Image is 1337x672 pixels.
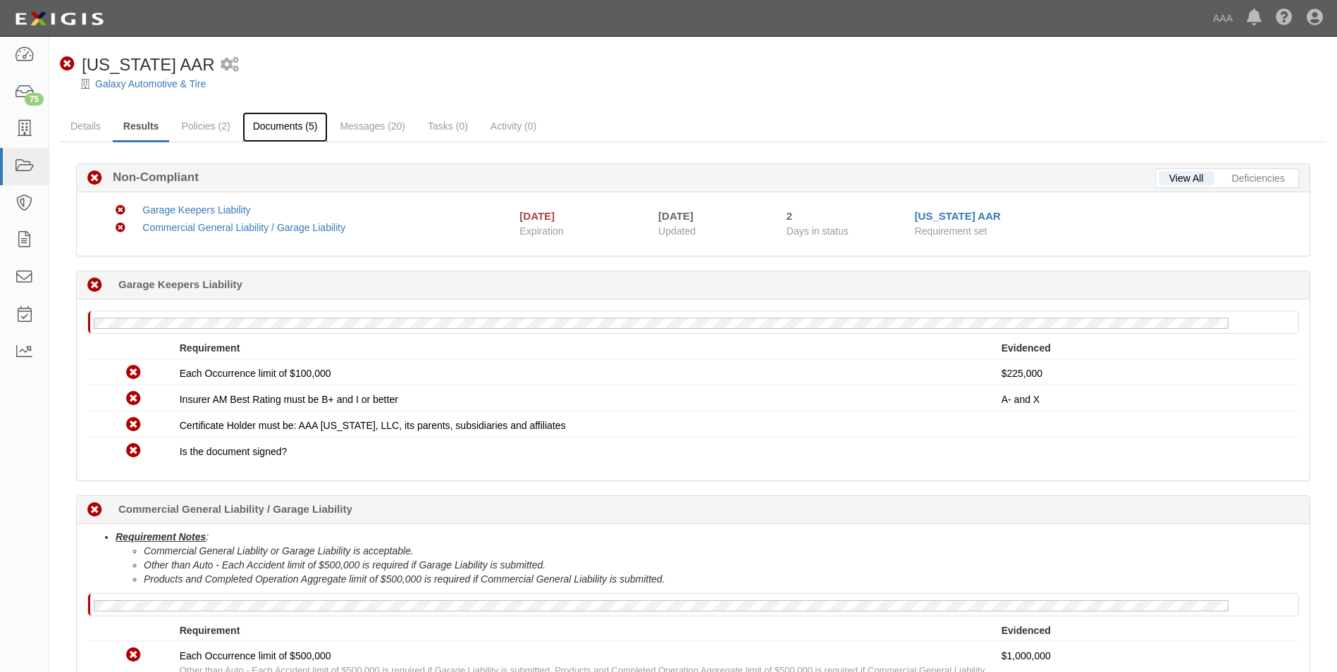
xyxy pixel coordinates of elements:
strong: Evidenced [1002,342,1051,354]
i: Non-Compliant [60,57,75,72]
span: [US_STATE] AAR [82,55,215,74]
li: : [116,530,1299,586]
i: Non-Compliant [126,392,141,406]
a: [US_STATE] AAR [915,210,1001,222]
b: Garage Keepers Liability [118,277,242,292]
div: Texas AAR [60,53,215,77]
i: Non-Compliant [126,648,141,663]
li: Products and Completed Operation Aggregate limit of $500,000 is required if Commercial General Li... [144,572,1299,586]
strong: Requirement [180,625,240,636]
span: Certificate Holder must be: AAA [US_STATE], LLC, its parents, subsidiaries and affiliates [180,420,566,431]
li: Other than Auto - Each Accident limit of $500,000 is required if Garage Liability is submitted. [144,558,1299,572]
span: Is the document signed? [180,446,288,457]
a: Details [60,112,111,140]
li: Commercial General Liablity or Garage Liability is acceptable. [144,544,1299,558]
span: Each Occurrence limit of $500,000 [180,650,331,661]
i: Help Center - Complianz [1276,10,1293,27]
a: Deficiencies [1221,171,1295,185]
a: Documents (5) [242,112,328,142]
div: Since 10/11/2025 [787,209,904,223]
i: Non-Compliant [126,418,141,433]
u: Requirement Notes [116,531,206,542]
span: Days in status [787,225,849,237]
i: Non-Compliant [126,444,141,459]
a: Policies (2) [171,112,240,140]
strong: Requirement [180,342,240,354]
a: AAA [1206,4,1240,32]
a: Activity (0) [480,112,547,140]
span: Each Occurrence limit of $100,000 [180,368,331,379]
img: logo-5460c22ac91f19d4615b14bd174203de0afe785f0fc80cf4dbbc73dc1793850b.png [11,6,108,32]
a: Garage Keepers Liability [142,204,250,216]
a: Results [113,112,170,142]
a: Galaxy Automotive & Tire [95,78,206,89]
a: Messages (20) [329,112,416,140]
strong: Evidenced [1002,625,1051,636]
i: Non-Compliant 2 days (since 10/11/2025) [87,278,102,293]
b: Non-Compliant [102,169,199,186]
b: Commercial General Liability / Garage Liability [118,502,352,516]
div: 75 [25,93,44,106]
span: Updated [658,225,696,237]
i: Non-Compliant [87,171,102,186]
i: Non-Compliant [126,366,141,380]
span: Requirement set [915,225,987,237]
p: $1,000,000 [1002,649,1288,663]
a: Tasks (0) [417,112,479,140]
i: Non-Compliant 2 days (since 10/11/2025) [87,503,102,518]
div: [DATE] [519,209,555,223]
span: Insurer AM Best Rating must be B+ and I or better [180,394,398,405]
p: A- and X [1002,392,1288,406]
span: Expiration [519,224,648,238]
a: Commercial General Liability / Garage Liability [142,222,345,233]
i: Non-Compliant [116,223,125,233]
i: Non-Compliant [116,206,125,216]
i: 1 scheduled workflow [221,58,239,73]
p: $225,000 [1002,366,1288,380]
div: [DATE] [658,209,765,223]
a: View All [1159,171,1214,185]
